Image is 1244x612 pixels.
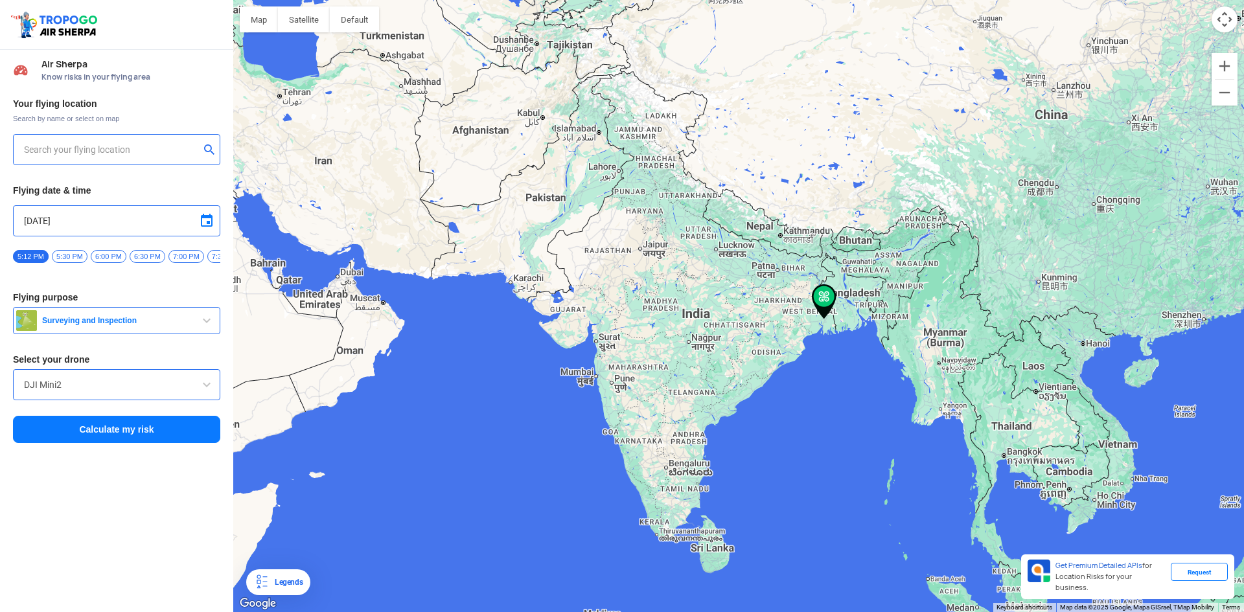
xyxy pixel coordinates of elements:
span: Map data ©2025 Google, Mapa GISrael, TMap Mobility [1060,604,1214,611]
input: Select Date [24,213,209,229]
span: 6:00 PM [91,250,126,263]
h3: Flying date & time [13,186,220,195]
button: Calculate my risk [13,416,220,443]
h3: Your flying location [13,99,220,108]
button: Show street map [240,6,278,32]
h3: Select your drone [13,355,220,364]
img: Legends [254,574,270,590]
div: Request [1171,563,1228,581]
button: Show satellite imagery [278,6,330,32]
img: Google [236,595,279,612]
span: Search by name or select on map [13,113,220,124]
span: Get Premium Detailed APIs [1055,561,1142,570]
div: for Location Risks for your business. [1050,560,1171,594]
button: Zoom in [1212,53,1238,79]
a: Terms [1222,604,1240,611]
img: survey.png [16,310,37,331]
button: Keyboard shortcuts [996,603,1052,612]
a: Open this area in Google Maps (opens a new window) [236,595,279,612]
button: Surveying and Inspection [13,307,220,334]
div: Legends [270,574,303,590]
img: ic_tgdronemaps.svg [10,10,102,40]
button: Zoom out [1212,80,1238,106]
span: 5:12 PM [13,250,49,263]
img: Risk Scores [13,62,29,78]
span: 7:00 PM [168,250,204,263]
span: 5:30 PM [52,250,87,263]
input: Search your flying location [24,142,200,157]
span: Air Sherpa [41,59,220,69]
span: Know risks in your flying area [41,72,220,82]
span: 6:30 PM [130,250,165,263]
img: Premium APIs [1028,560,1050,582]
h3: Flying purpose [13,293,220,302]
button: Map camera controls [1212,6,1238,32]
input: Search by name or Brand [24,377,209,392]
span: Surveying and Inspection [37,315,199,326]
span: 7:30 PM [207,250,243,263]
